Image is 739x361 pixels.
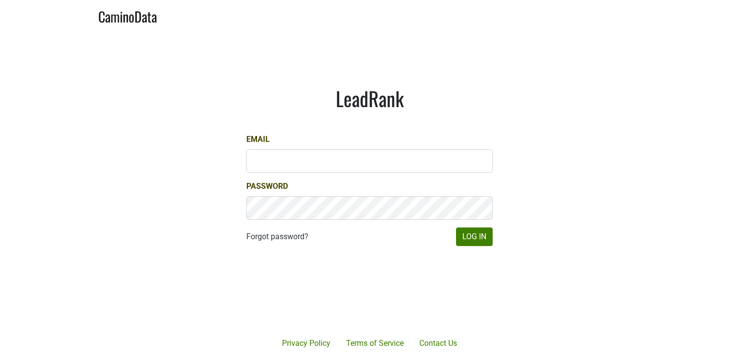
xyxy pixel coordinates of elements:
button: Log In [456,227,493,246]
label: Email [246,134,270,145]
a: Terms of Service [338,334,412,353]
h1: LeadRank [246,87,493,110]
a: Contact Us [412,334,465,353]
label: Password [246,180,288,192]
a: Forgot password? [246,231,308,243]
a: CaminoData [98,4,157,27]
a: Privacy Policy [274,334,338,353]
